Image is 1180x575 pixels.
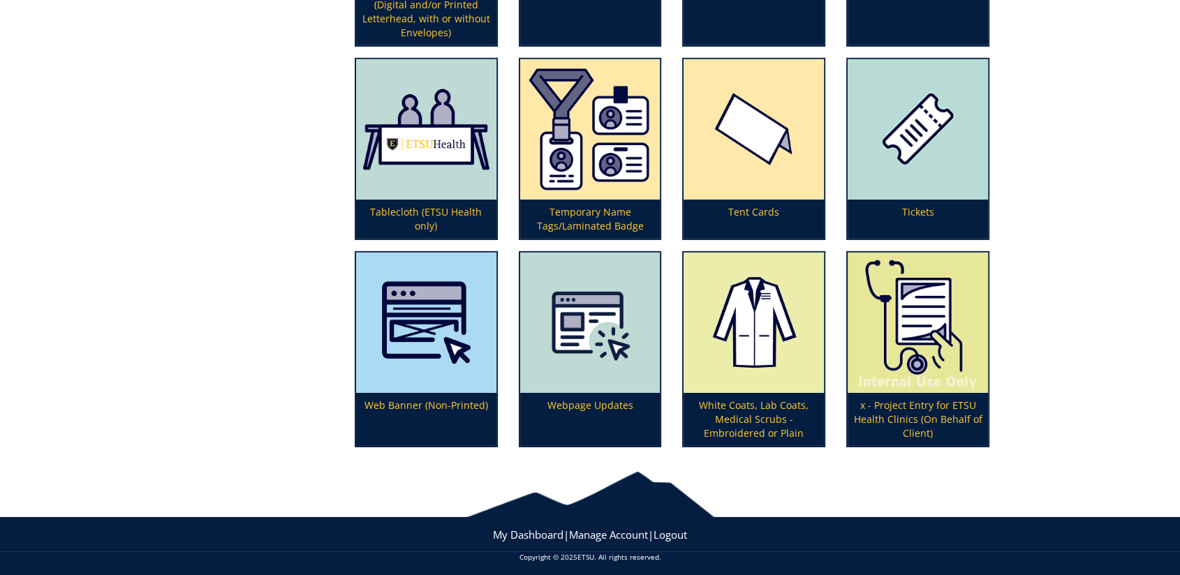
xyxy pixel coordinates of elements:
[520,253,661,393] img: virtual%20recruitment%20website%20work-62ec1ca6e85fd8.50011709.png
[684,59,824,239] a: Tent Cards
[848,59,988,239] a: Tickets
[520,253,661,446] a: Webpage Updates
[848,253,988,446] a: x - Project Entry for ETSU Health Clinics (On Behalf of Client)
[356,393,496,446] p: Web Banner (Non-Printed)
[520,393,661,446] p: Webpage Updates
[356,59,496,239] a: Tablecloth (ETSU Health only)
[848,253,988,393] img: clinic%20project%20internal-5d8a840d09b6f5.26625743.png
[684,253,824,393] img: white-coats-59494ae0f124e6.28169724.png
[848,200,988,239] p: Tickets
[356,59,496,200] img: tablecloth-63ce89ec045952.52600954.png
[520,59,661,200] img: badges%20and%20temporary%20name%20tags-663cda1b18b768.63062597.png
[356,200,496,239] p: Tablecloth (ETSU Health only)
[356,253,496,393] img: webbanner-5a663ea37c1eb8.63855774.png
[520,200,661,239] p: Temporary Name Tags/Laminated Badge
[577,552,594,562] a: ETSU
[654,528,687,542] a: Logout
[684,200,824,239] p: Tent Cards
[848,59,988,200] img: tickets-5a01211e296ef7.38120798.png
[848,393,988,446] p: x - Project Entry for ETSU Health Clinics (On Behalf of Client)
[684,253,824,446] a: White Coats, Lab Coats, Medical Scrubs - Embroidered or Plain
[520,59,661,239] a: Temporary Name Tags/Laminated Badge
[684,59,824,200] img: tent-cards-59494cb190bfa6.98199128.png
[356,253,496,446] a: Web Banner (Non-Printed)
[493,528,563,542] a: My Dashboard
[569,528,648,542] a: Manage Account
[684,393,824,446] p: White Coats, Lab Coats, Medical Scrubs - Embroidered or Plain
